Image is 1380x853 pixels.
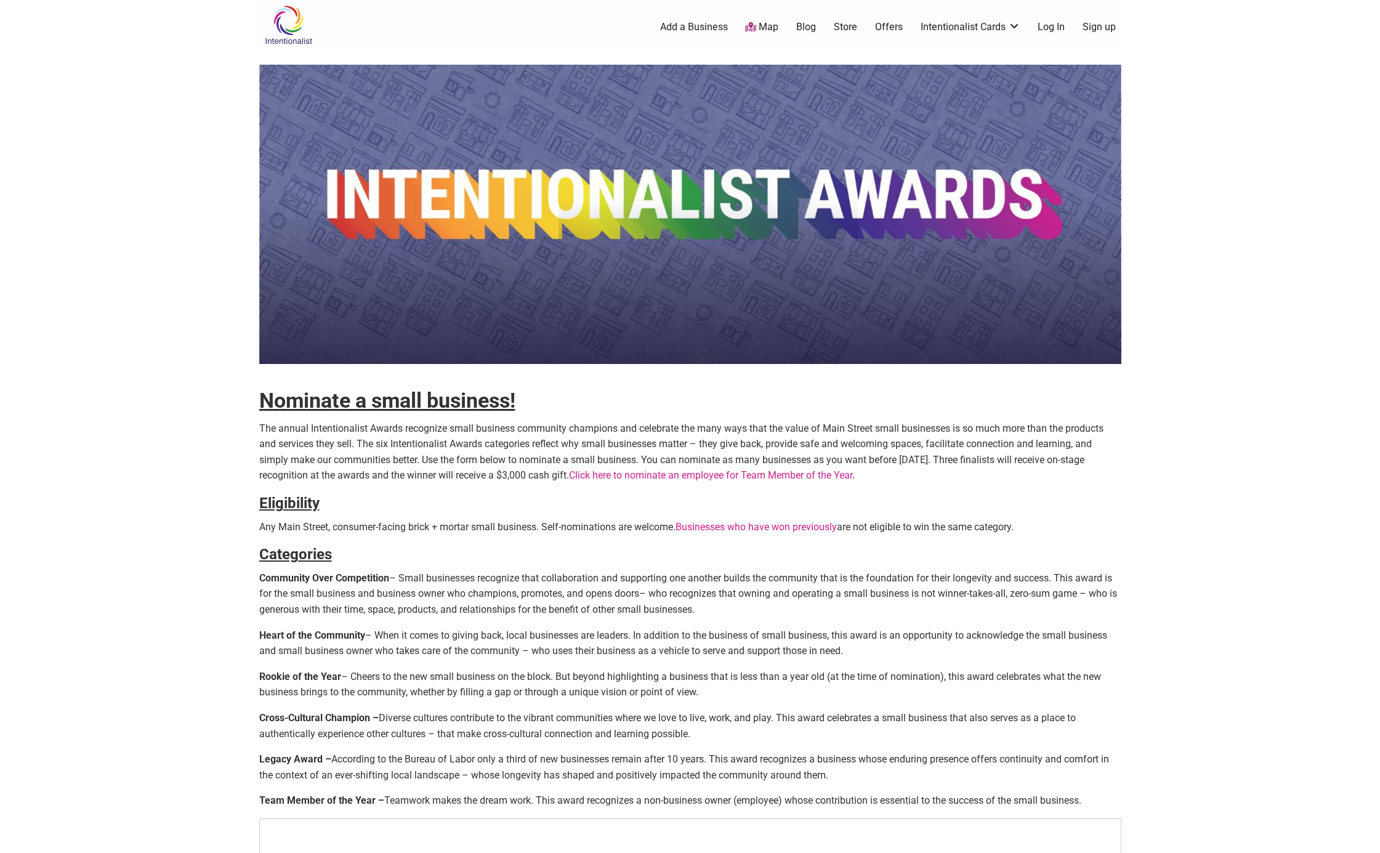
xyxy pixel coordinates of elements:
strong: Rookie of the Year [259,671,341,682]
strong: Nominate a small business! [259,388,515,413]
a: Log In [1038,20,1065,34]
strong: Categories [259,546,332,563]
p: – Cheers to the new small business on the block. But beyond highlighting a business that is less ... [259,669,1121,700]
img: Intentionalist [259,5,318,45]
a: Intentionalist Cards [921,20,1020,34]
strong: Cross-Cultural Champion – [259,712,379,724]
p: – When it comes to giving back, local businesses are leaders. In addition to the business of smal... [259,628,1121,659]
strong: Heart of the Community [259,629,365,641]
a: Blog [796,20,816,34]
p: According to the Bureau of Labor only a third of new businesses remain after 10 years. This award... [259,751,1121,783]
a: Businesses who have won previously [676,521,837,533]
p: The annual Intentionalist Awards recognize small business community champions and celebrate the m... [259,421,1121,483]
a: Click here to nominate an employee for Team Member of the Year [569,469,852,481]
a: Offers [875,20,903,34]
a: Store [834,20,857,34]
p: Any Main Street, consumer-facing brick + mortar small business. Self-nominations are welcome. are... [259,519,1121,535]
a: Sign up [1083,20,1116,34]
strong: Community Over Competition [259,572,389,584]
strong: Legacy Award – [259,753,331,765]
a: Map [745,20,778,34]
a: Add a Business [660,20,728,34]
strong: Eligibility [259,495,320,512]
p: Diverse cultures contribute to the vibrant communities where we love to live, work, and play. Thi... [259,710,1121,742]
strong: Team Member of the Year – [259,794,1081,806]
span: Teamwork makes the dream work. This award recognizes a non-business owner (employee) whose contri... [384,794,1081,806]
p: – Small businesses recognize that collaboration and supporting one another builds the community t... [259,570,1121,618]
